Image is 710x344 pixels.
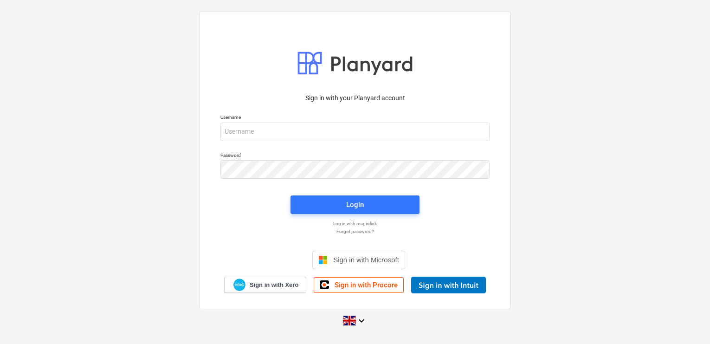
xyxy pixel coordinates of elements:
[216,228,494,234] a: Forgot password?
[314,277,404,293] a: Sign in with Procore
[250,281,298,289] span: Sign in with Xero
[220,93,490,103] p: Sign in with your Planyard account
[233,279,245,291] img: Xero logo
[356,315,367,326] i: keyboard_arrow_down
[220,152,490,160] p: Password
[224,277,307,293] a: Sign in with Xero
[333,256,399,264] span: Sign in with Microsoft
[220,123,490,141] input: Username
[290,195,420,214] button: Login
[220,114,490,122] p: Username
[335,281,398,289] span: Sign in with Procore
[346,199,364,211] div: Login
[318,255,328,265] img: Microsoft logo
[216,221,494,227] a: Log in with magic link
